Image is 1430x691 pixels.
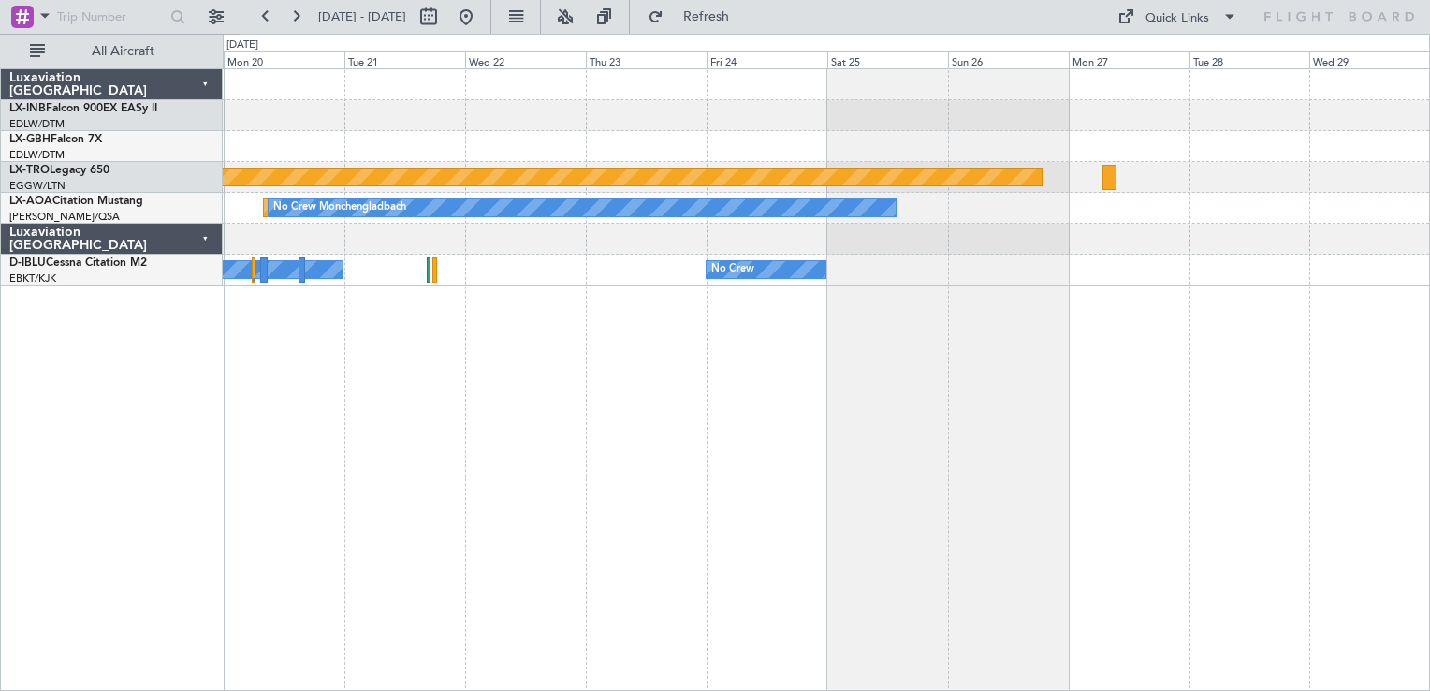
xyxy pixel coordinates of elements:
span: All Aircraft [49,45,197,58]
span: LX-GBH [9,134,51,145]
a: LX-INBFalcon 900EX EASy II [9,103,157,114]
button: Quick Links [1108,2,1247,32]
div: Sat 25 [827,51,948,68]
button: All Aircraft [21,37,203,66]
a: EBKT/KJK [9,272,56,286]
a: D-IBLUCessna Citation M2 [9,257,147,269]
div: No Crew Monchengladbach [273,194,406,222]
a: EDLW/DTM [9,117,65,131]
span: LX-TRO [9,165,50,176]
span: LX-INB [9,103,46,114]
span: LX-AOA [9,196,52,207]
div: Mon 27 [1069,51,1189,68]
a: LX-GBHFalcon 7X [9,134,102,145]
span: [DATE] - [DATE] [318,8,406,25]
span: D-IBLU [9,257,46,269]
button: Refresh [639,2,751,32]
div: Tue 28 [1189,51,1310,68]
a: LX-AOACitation Mustang [9,196,143,207]
div: Thu 23 [586,51,707,68]
div: Sun 26 [948,51,1069,68]
span: Refresh [667,10,746,23]
div: Mon 20 [224,51,344,68]
div: Wed 22 [465,51,586,68]
div: Quick Links [1145,9,1209,28]
div: Tue 21 [344,51,465,68]
div: [DATE] [226,37,258,53]
a: EGGW/LTN [9,179,66,193]
div: Wed 29 [1309,51,1430,68]
div: No Crew [711,256,754,284]
div: Fri 24 [707,51,827,68]
a: EDLW/DTM [9,148,65,162]
a: [PERSON_NAME]/QSA [9,210,120,224]
input: Trip Number [57,3,165,31]
a: LX-TROLegacy 650 [9,165,109,176]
